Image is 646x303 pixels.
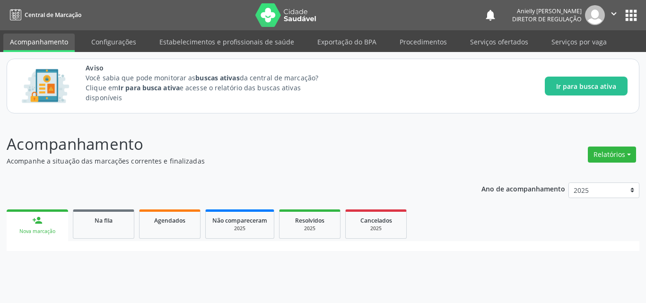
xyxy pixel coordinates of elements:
[605,5,623,25] button: 
[585,5,605,25] img: img
[352,225,400,232] div: 2025
[25,11,81,19] span: Central de Marcação
[13,228,61,235] div: Nova marcação
[512,7,582,15] div: Anielly [PERSON_NAME]
[311,34,383,50] a: Exportação do BPA
[463,34,535,50] a: Serviços ofertados
[512,15,582,23] span: Diretor de regulação
[545,34,613,50] a: Serviços por vaga
[393,34,454,50] a: Procedimentos
[195,73,239,82] strong: buscas ativas
[3,34,75,52] a: Acompanhamento
[286,225,333,232] div: 2025
[86,73,336,103] p: Você sabia que pode monitorar as da central de marcação? Clique em e acesse o relatório das busca...
[556,81,616,91] span: Ir para busca ativa
[7,156,450,166] p: Acompanhe a situação das marcações correntes e finalizadas
[95,216,113,225] span: Na fila
[153,34,301,50] a: Estabelecimentos e profissionais de saúde
[118,83,180,92] strong: Ir para busca ativa
[588,147,636,163] button: Relatórios
[86,63,336,73] span: Aviso
[7,7,81,23] a: Central de Marcação
[154,216,185,225] span: Agendados
[18,65,72,107] img: Imagem de CalloutCard
[32,215,43,225] div: person_add
[609,9,619,19] i: 
[85,34,143,50] a: Configurações
[623,7,639,24] button: apps
[212,216,267,225] span: Não compareceram
[481,182,565,194] p: Ano de acompanhamento
[295,216,324,225] span: Resolvidos
[484,9,497,22] button: notifications
[360,216,392,225] span: Cancelados
[545,77,628,95] button: Ir para busca ativa
[7,132,450,156] p: Acompanhamento
[212,225,267,232] div: 2025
